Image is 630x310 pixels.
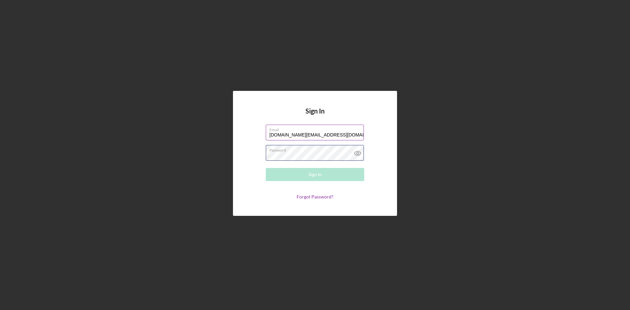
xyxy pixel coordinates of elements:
[266,168,364,181] button: Sign In
[269,145,364,153] label: Password
[297,194,333,199] a: Forgot Password?
[308,168,322,181] div: Sign In
[269,125,364,132] label: Email
[305,107,325,125] h4: Sign In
